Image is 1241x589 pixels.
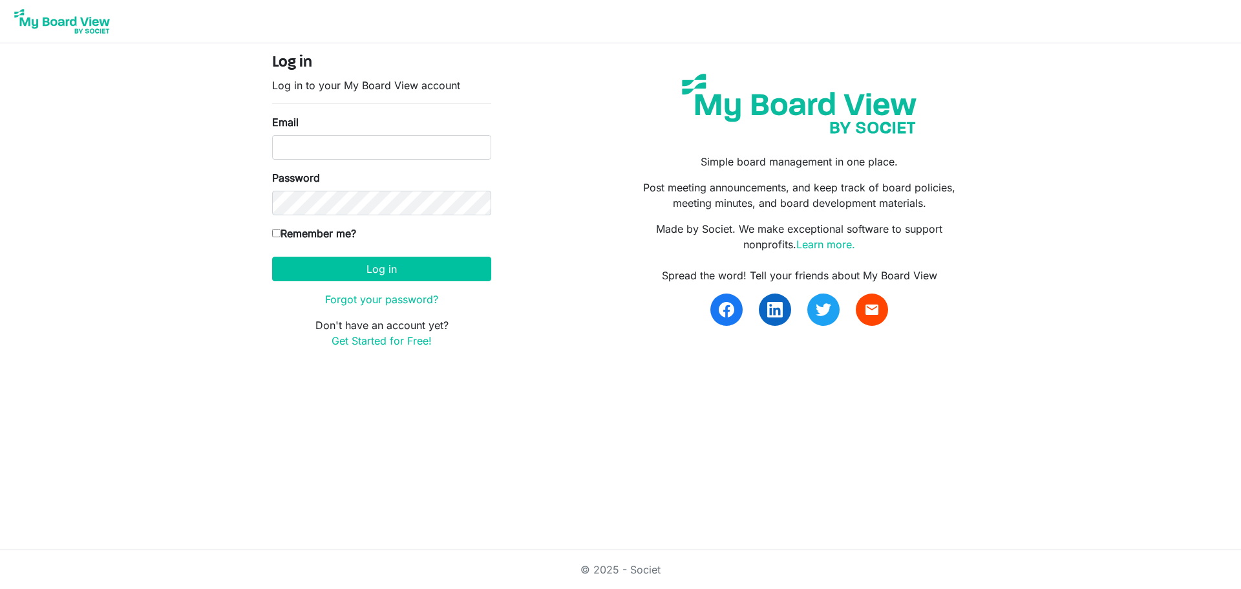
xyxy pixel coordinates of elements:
p: Log in to your My Board View account [272,78,491,93]
a: email [856,294,888,326]
a: Learn more. [796,238,855,251]
h4: Log in [272,54,491,72]
label: Password [272,170,320,186]
img: my-board-view-societ.svg [672,64,926,144]
p: Simple board management in one place. [630,154,969,169]
p: Post meeting announcements, and keep track of board policies, meeting minutes, and board developm... [630,180,969,211]
a: Forgot your password? [325,293,438,306]
img: twitter.svg [816,302,831,317]
input: Remember me? [272,229,281,237]
label: Email [272,114,299,130]
label: Remember me? [272,226,356,241]
div: Spread the word! Tell your friends about My Board View [630,268,969,283]
img: facebook.svg [719,302,734,317]
p: Made by Societ. We make exceptional software to support nonprofits. [630,221,969,252]
a: Get Started for Free! [332,334,432,347]
img: linkedin.svg [767,302,783,317]
img: My Board View Logo [10,5,114,37]
a: © 2025 - Societ [580,563,661,576]
p: Don't have an account yet? [272,317,491,348]
span: email [864,302,880,317]
button: Log in [272,257,491,281]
